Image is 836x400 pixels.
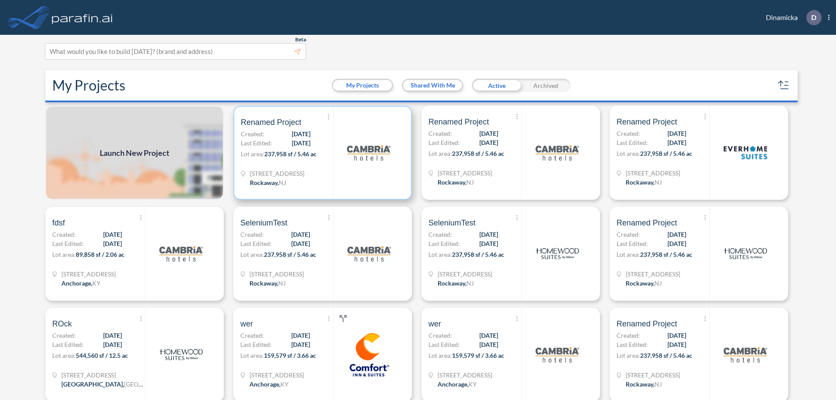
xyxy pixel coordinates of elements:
span: NJ [278,279,286,287]
span: Rockaway , [249,279,278,287]
div: Rockaway, NJ [626,279,662,288]
div: Rockaway, NJ [250,178,286,187]
span: NJ [654,178,662,186]
span: Lot area: [241,150,264,158]
a: Renamed ProjectCreated:[DATE]Last Edited:[DATE]Lot area:237,958 sf / 5.46 ac[STREET_ADDRESS]Rocka... [230,106,418,200]
span: Last Edited: [428,138,460,147]
span: Lot area: [428,352,452,359]
span: ROck [52,319,72,329]
span: [DATE] [479,340,498,349]
div: Anchorage, KY [438,380,477,389]
span: Rockaway , [250,179,279,186]
span: [DATE] [667,331,686,340]
button: sort [777,78,791,92]
span: 321 Mt Hope Ave [626,168,680,178]
div: Rockaway, NJ [438,178,474,187]
span: 237,958 sf / 5.46 ac [452,251,504,258]
span: 237,958 sf / 5.46 ac [640,352,692,359]
span: Last Edited: [52,340,84,349]
span: Lot area: [52,352,76,359]
img: logo [347,333,391,376]
a: SeleniumTestCreated:[DATE]Last Edited:[DATE]Lot area:237,958 sf / 5.46 ac[STREET_ADDRESS]Rockaway... [230,207,418,301]
span: 1899 Evergreen Rd [61,269,116,279]
span: 544,560 sf / 12.5 ac [76,352,128,359]
img: logo [159,232,203,276]
span: Lot area: [240,352,264,359]
img: logo [347,232,391,276]
span: 89,858 sf / 2.06 ac [76,251,125,258]
span: Last Edited: [617,340,648,349]
img: logo [536,131,579,175]
span: Rockaway , [626,279,654,287]
span: wer [428,319,441,329]
span: 1790 Evergreen Rd [438,370,492,380]
img: logo [724,333,767,376]
span: [DATE] [103,340,122,349]
span: Anchorage , [61,279,92,287]
span: Renamed Project [617,218,677,228]
span: Rockaway , [626,380,654,388]
div: Rockaway, NJ [626,380,662,389]
span: [DATE] [667,230,686,239]
span: NJ [466,279,474,287]
span: Created: [617,129,640,138]
span: Last Edited: [240,340,272,349]
span: 237,958 sf / 5.46 ac [264,251,316,258]
span: [DATE] [479,230,498,239]
div: Dinamicka [753,10,829,25]
div: Rockaway, NJ [626,178,662,187]
span: Created: [52,230,76,239]
span: Created: [428,331,452,340]
a: SeleniumTestCreated:[DATE]Last Edited:[DATE]Lot area:237,958 sf / 5.46 ac[STREET_ADDRESS]Rockaway... [418,207,606,301]
a: Launch New Project [45,106,224,200]
span: Anchorage , [438,380,469,388]
span: NJ [654,380,662,388]
img: logo [347,131,391,175]
p: D [811,13,816,21]
span: Lot area: [428,251,452,258]
span: Rockaway , [438,178,466,186]
img: logo [536,333,579,376]
span: 237,958 sf / 5.46 ac [640,150,692,157]
span: Last Edited: [617,239,648,248]
div: Active [472,79,521,92]
a: Renamed ProjectCreated:[DATE]Last Edited:[DATE]Lot area:237,958 sf / 5.46 ac[STREET_ADDRESS]Rocka... [606,106,794,200]
span: [DATE] [291,331,310,340]
img: add [45,106,224,200]
span: Created: [617,230,640,239]
img: logo [724,232,767,276]
span: [DATE] [103,239,122,248]
span: 321 Mt Hope Ave [250,169,304,178]
span: [DATE] [292,138,310,148]
span: Beta [295,36,306,43]
span: KY [280,380,289,388]
span: Launch New Project [100,147,169,159]
span: 13835 Beaumont Hwy [61,370,144,380]
img: logo [159,333,203,376]
span: Renamed Project [428,117,489,127]
span: NJ [466,178,474,186]
span: SeleniumTest [428,218,475,228]
span: [DATE] [479,331,498,340]
span: Last Edited: [52,239,84,248]
span: [DATE] [667,129,686,138]
span: Renamed Project [617,319,677,329]
span: wer [240,319,253,329]
span: Last Edited: [240,239,272,248]
div: Anchorage, KY [249,380,289,389]
a: Renamed ProjectCreated:[DATE]Last Edited:[DATE]Lot area:237,958 sf / 5.46 ac[STREET_ADDRESS]Rocka... [606,207,794,301]
span: Renamed Project [617,117,677,127]
span: 237,958 sf / 5.46 ac [264,150,317,158]
span: Lot area: [617,150,640,157]
span: [DATE] [103,230,122,239]
div: Houston, TX [61,380,144,389]
div: Rockaway, NJ [249,279,286,288]
span: [GEOGRAPHIC_DATA] [124,380,186,388]
span: Rockaway , [438,279,466,287]
span: [DATE] [667,138,686,147]
span: Created: [241,129,264,138]
img: logo [724,131,767,175]
span: Lot area: [240,251,264,258]
span: 321 Mt Hope Ave [438,168,492,178]
h2: My Projects [52,77,125,94]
